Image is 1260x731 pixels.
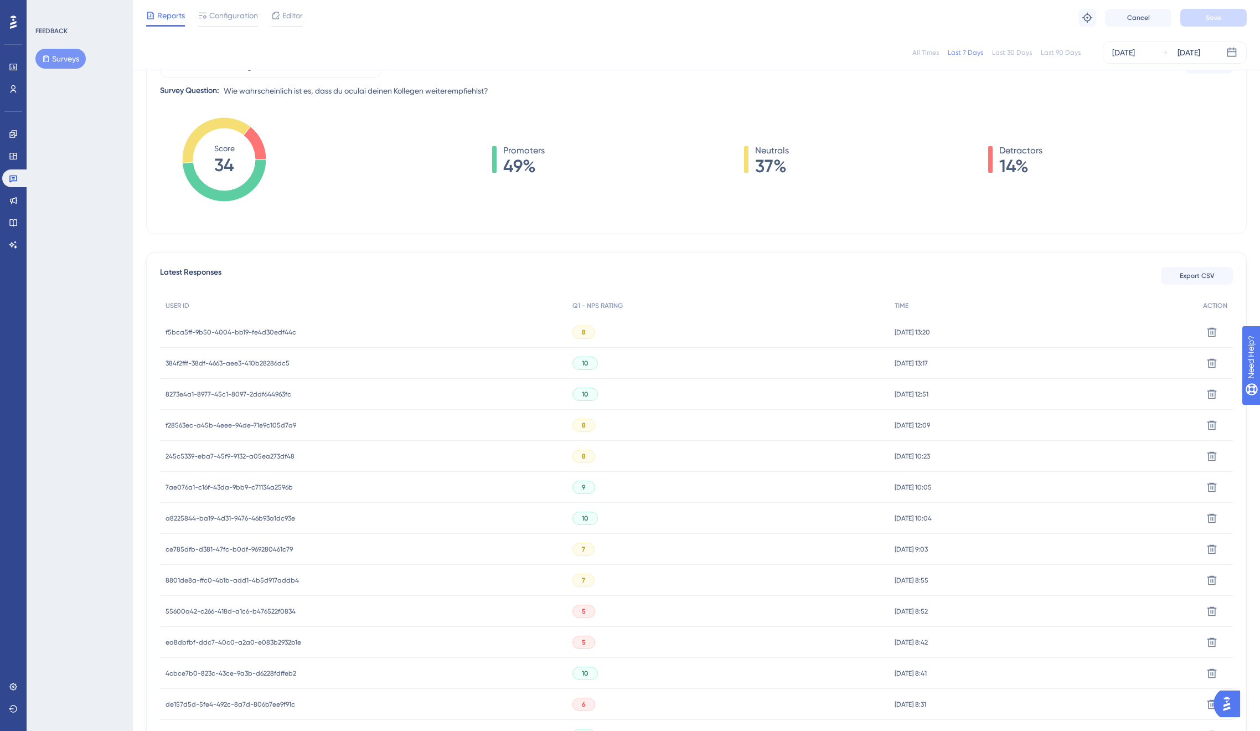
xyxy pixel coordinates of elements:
[582,700,586,709] span: 6
[755,157,789,175] span: 37%
[1105,9,1171,27] button: Cancel
[582,328,586,337] span: 8
[582,607,586,616] span: 5
[582,545,585,554] span: 7
[895,390,928,399] span: [DATE] 12:51
[999,157,1042,175] span: 14%
[582,483,586,492] span: 9
[166,576,299,585] span: 8801de8a-ffc0-4b1b-add1-4b5d917addb4
[35,27,68,35] div: FEEDBACK
[582,452,586,461] span: 8
[582,514,588,523] span: 10
[1206,13,1221,22] span: Save
[1178,46,1200,59] div: [DATE]
[895,328,930,337] span: [DATE] 13:20
[895,576,928,585] span: [DATE] 8:55
[35,49,86,69] button: Surveys
[282,9,303,22] span: Editor
[1127,13,1150,22] span: Cancel
[582,638,586,647] span: 5
[160,84,219,97] div: Survey Question:
[166,514,295,523] span: a8225844-ba19-4d31-9476-46b93a1dc93e
[1041,48,1081,57] div: Last 90 Days
[895,607,928,616] span: [DATE] 8:52
[166,421,296,430] span: f28563ec-a45b-4eee-94de-71e9c105d7a9
[948,48,983,57] div: Last 7 Days
[895,638,928,647] span: [DATE] 8:42
[166,301,189,310] span: USER ID
[1112,46,1135,59] div: [DATE]
[503,157,545,175] span: 49%
[895,514,932,523] span: [DATE] 10:04
[895,301,908,310] span: TIME
[895,700,926,709] span: [DATE] 8:31
[166,638,301,647] span: ea8dbfbf-ddc7-40c0-a2a0-e083b2932b1e
[572,301,623,310] span: Q1 - NPS RATING
[214,144,235,153] tspan: Score
[166,545,293,554] span: ce785dfb-d381-47fc-b0df-969280461c79
[582,576,585,585] span: 7
[582,669,588,678] span: 10
[895,545,928,554] span: [DATE] 9:03
[912,48,939,57] div: All Times
[166,328,296,337] span: f5bca5ff-9b50-4004-bb19-fe4d30edf44c
[209,9,258,22] span: Configuration
[755,144,789,157] span: Neutrals
[1203,301,1227,310] span: ACTION
[1213,687,1247,720] iframe: UserGuiding AI Assistant Launcher
[166,607,296,616] span: 55600a42-c266-418d-a1c6-b476522f0834
[503,144,545,157] span: Promoters
[160,266,221,286] span: Latest Responses
[992,48,1032,57] div: Last 30 Days
[224,84,488,97] span: Wie wahrscheinlich ist es, dass du oculai deinen Kollegen weiterempfiehlst?
[895,669,927,678] span: [DATE] 8:41
[166,359,290,368] span: 384f2fff-38df-4663-aee3-410b28286dc5
[166,700,295,709] span: de157d5d-5fe4-492c-8a7d-806b7ee9f91c
[582,359,588,368] span: 10
[26,3,69,16] span: Need Help?
[166,669,296,678] span: 4cbce7b0-823c-43ce-9a3b-d6228fdffeb2
[1180,271,1215,280] span: Export CSV
[157,9,185,22] span: Reports
[166,452,295,461] span: 245c5339-eba7-45f9-9132-a05ea273df48
[1161,267,1233,285] button: Export CSV
[166,483,293,492] span: 7ae076a1-c16f-43da-9bb9-c71134a2596b
[1180,9,1247,27] button: Save
[214,155,234,176] tspan: 34
[166,390,291,399] span: 8273e4a1-8977-45c1-8097-2ddf644963fc
[999,144,1042,157] span: Detractors
[895,452,930,461] span: [DATE] 10:23
[895,421,930,430] span: [DATE] 12:09
[895,359,928,368] span: [DATE] 13:17
[582,390,588,399] span: 10
[895,483,932,492] span: [DATE] 10:05
[582,421,586,430] span: 8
